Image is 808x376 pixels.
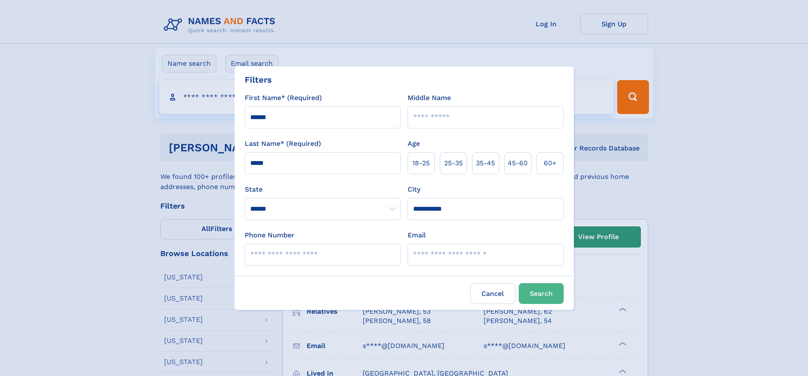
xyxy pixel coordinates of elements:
[408,184,420,195] label: City
[544,158,556,168] span: 60+
[508,158,528,168] span: 45‑60
[519,283,564,304] button: Search
[408,230,426,240] label: Email
[408,139,420,149] label: Age
[245,139,321,149] label: Last Name* (Required)
[245,93,322,103] label: First Name* (Required)
[444,158,463,168] span: 25‑35
[245,184,401,195] label: State
[476,158,495,168] span: 35‑45
[412,158,430,168] span: 18‑25
[408,93,451,103] label: Middle Name
[470,283,515,304] label: Cancel
[245,230,294,240] label: Phone Number
[245,73,272,86] div: Filters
